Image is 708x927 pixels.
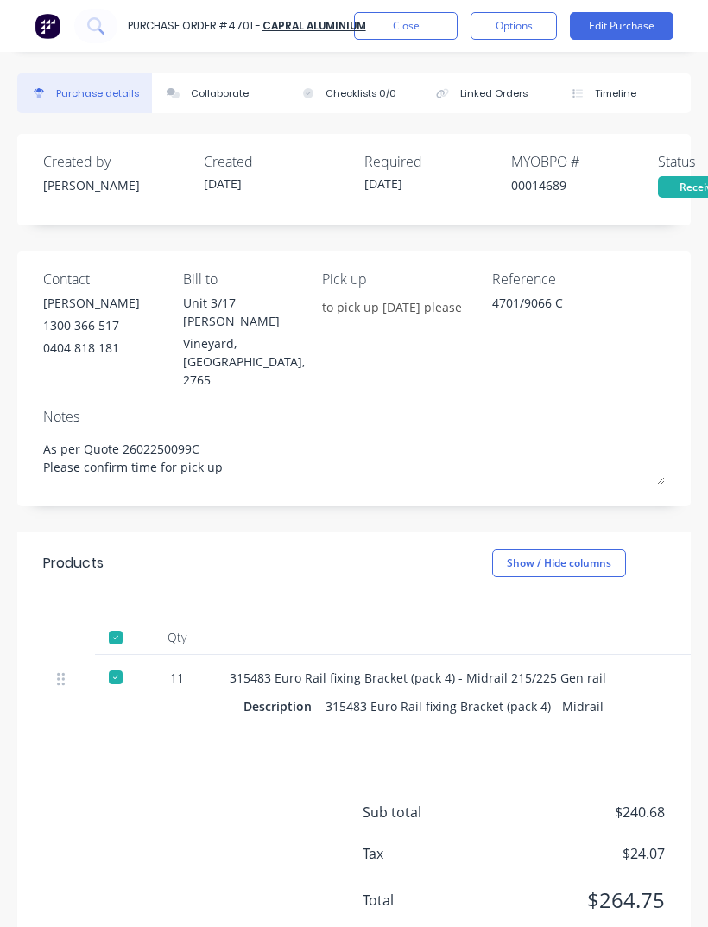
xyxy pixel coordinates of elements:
div: Notes [43,406,665,427]
div: Checklists 0/0 [326,86,396,101]
input: Enter notes... [322,294,479,320]
span: Total [363,890,492,911]
div: 0404 818 181 [43,339,140,357]
div: MYOB PO # [511,151,658,172]
button: Linked Orders [421,73,556,113]
div: [PERSON_NAME] [43,176,190,194]
button: Purchase details [17,73,152,113]
div: Bill to [183,269,310,289]
div: Contact [43,269,170,289]
div: [PERSON_NAME] [43,294,140,312]
button: Options [471,12,557,40]
div: 315483 Euro Rail fixing Bracket (pack 4) - Midrail [326,694,604,719]
div: Pick up [322,269,479,289]
button: Collaborate [152,73,287,113]
div: Products [43,553,104,574]
div: Required [364,151,511,172]
span: Tax [363,843,492,864]
button: Timeline [556,73,691,113]
span: $240.68 [492,802,665,822]
button: Show / Hide columns [492,549,626,577]
textarea: 4701/9066 C [492,294,665,333]
div: Collaborate [191,86,249,101]
textarea: As per Quote 2602250099C Please confirm time for pick up [43,431,665,485]
div: Linked Orders [460,86,528,101]
div: Vineyard, [GEOGRAPHIC_DATA], 2765 [183,334,310,389]
div: Timeline [595,86,636,101]
div: Description [243,694,326,719]
div: 00014689 [511,176,658,194]
div: Purchase Order #4701 - [128,18,261,34]
span: $24.07 [492,843,665,864]
div: 11 [152,669,202,687]
div: Reference [492,269,665,289]
div: Created [204,151,351,172]
div: Unit 3/17 [PERSON_NAME] [183,294,310,330]
span: Sub total [363,802,492,822]
div: Purchase details [56,86,139,101]
button: Edit Purchase [570,12,673,40]
span: $264.75 [492,885,665,916]
img: Factory [35,13,60,39]
button: Close [354,12,458,40]
div: Created by [43,151,190,172]
div: Qty [138,620,216,655]
button: Checklists 0/0 [287,73,421,113]
div: 1300 366 517 [43,316,140,334]
a: Capral Aluminium [262,18,366,33]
